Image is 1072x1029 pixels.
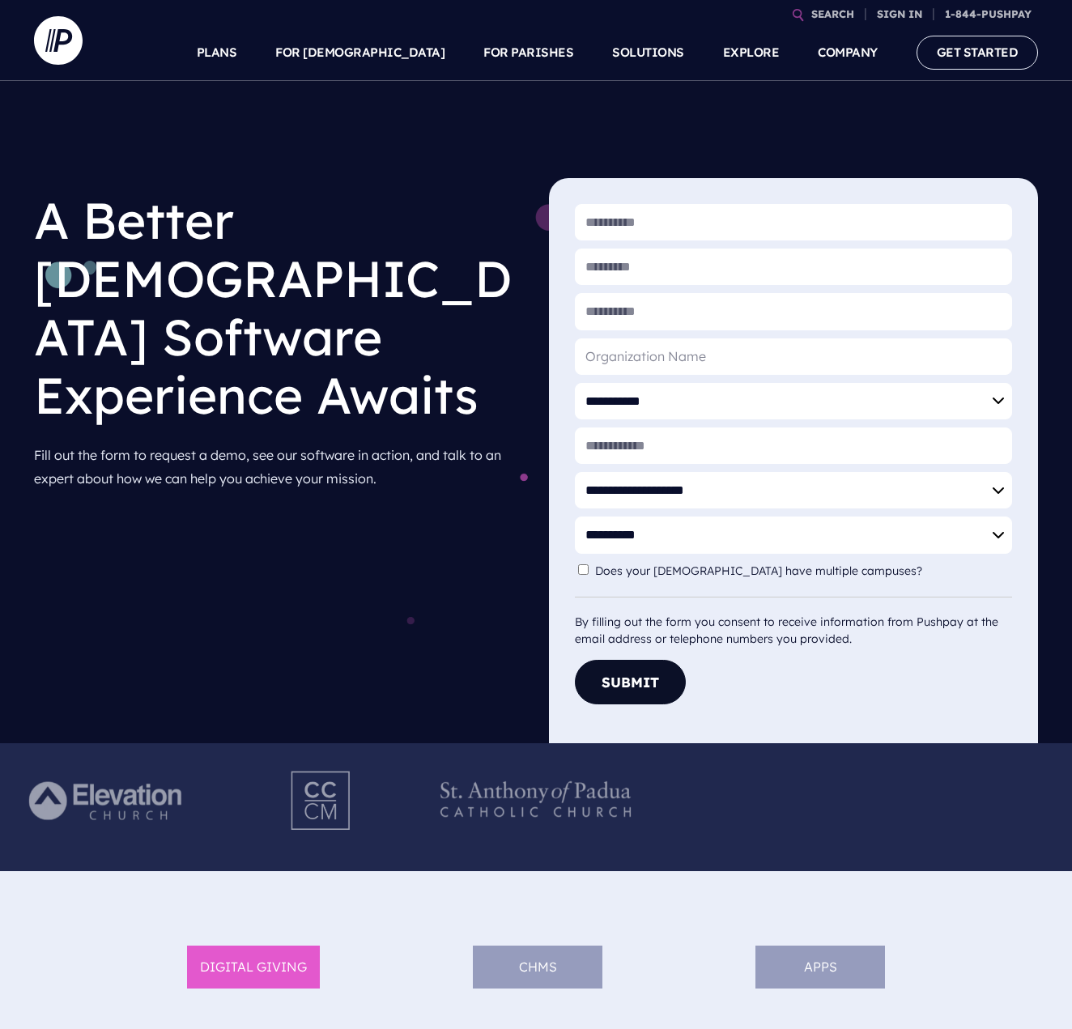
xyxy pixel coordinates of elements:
li: DIGITAL GIVING [187,946,320,989]
p: Fill out the form to request a demo, see our software in action, and talk to an expert about how ... [34,437,523,497]
button: Submit [575,660,686,704]
li: ChMS [473,946,602,989]
a: FOR [DEMOGRAPHIC_DATA] [275,24,445,81]
h1: A Better [DEMOGRAPHIC_DATA] Software Experience Awaits [34,178,523,437]
input: Organization Name [575,338,1012,375]
div: By filling out the form you consent to receive information from Pushpay at the email address or t... [575,597,1012,648]
a: COMPANY [818,24,878,81]
a: GET STARTED [917,36,1039,69]
a: FOR PARISHES [483,24,573,81]
a: SOLUTIONS [612,24,684,81]
img: Pushpay_Logo__CCM [257,756,385,845]
li: APPS [755,946,885,989]
img: Pushpay_Logo__StAnthony [425,756,648,845]
label: Does your [DEMOGRAPHIC_DATA] have multiple campuses? [595,564,930,578]
a: PLANS [197,24,237,81]
a: EXPLORE [723,24,780,81]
